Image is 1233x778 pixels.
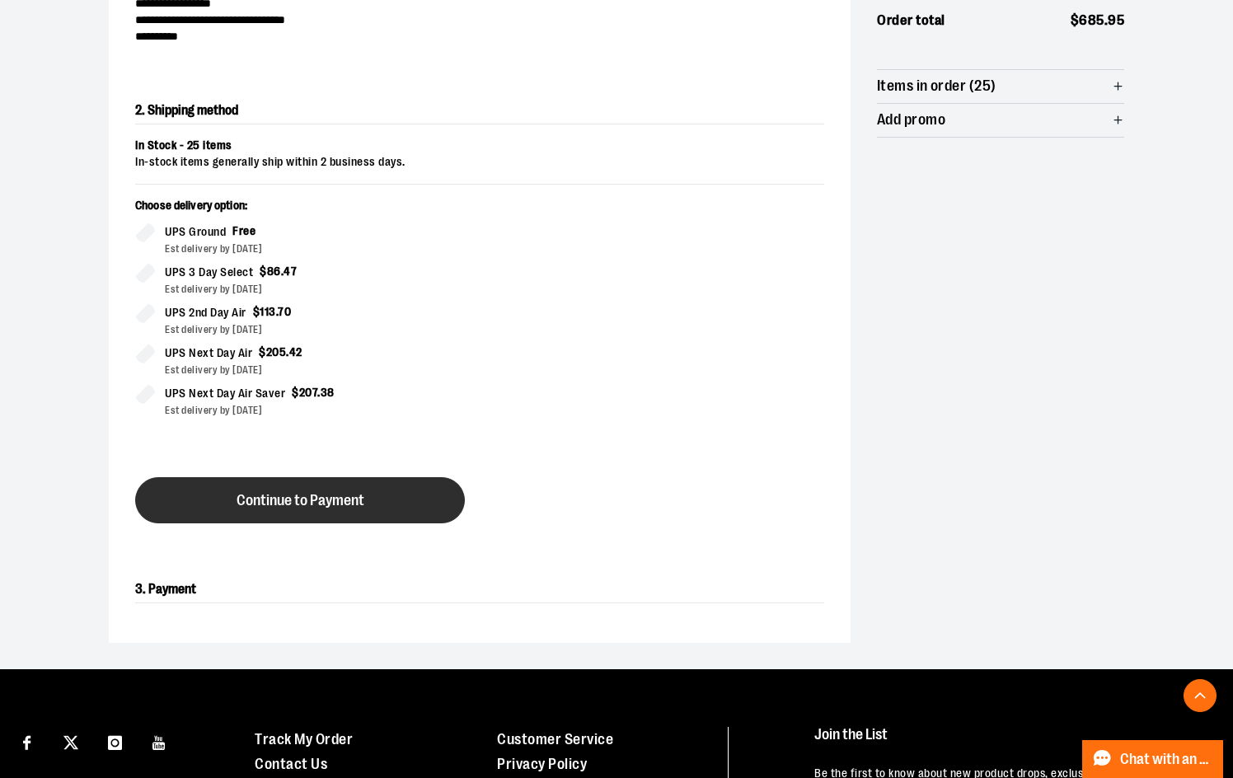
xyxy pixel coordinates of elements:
[135,154,824,171] div: In-stock items generally ship within 2 business days.
[877,10,945,31] span: Order total
[284,265,297,278] span: 47
[165,384,285,403] span: UPS Next Day Air Saver
[1120,752,1213,767] span: Chat with an Expert
[57,727,86,756] a: Visit our X page
[135,138,824,154] div: In Stock - 25 items
[135,477,465,523] button: Continue to Payment
[286,345,289,359] span: .
[135,344,155,363] input: UPS Next Day Air$205.42Est delivery by [DATE]
[135,576,824,603] h2: 3. Payment
[1079,12,1104,28] span: 685
[135,303,155,323] input: UPS 2nd Day Air$113.70Est delivery by [DATE]
[255,756,327,772] a: Contact Us
[317,386,321,399] span: .
[276,305,279,318] span: .
[135,198,466,223] p: Choose delivery option:
[135,263,155,283] input: UPS 3 Day Select$86.47Est delivery by [DATE]
[232,224,256,237] span: Free
[497,731,613,748] a: Customer Service
[1082,740,1224,778] button: Chat with an Expert
[260,265,267,278] span: $
[299,386,318,399] span: 207
[135,384,155,404] input: UPS Next Day Air Saver$207.38Est delivery by [DATE]
[266,345,287,359] span: 205
[12,727,41,756] a: Visit our Facebook page
[101,727,129,756] a: Visit our Instagram page
[165,403,466,418] div: Est delivery by [DATE]
[165,344,252,363] span: UPS Next Day Air
[1184,679,1217,712] button: Back To Top
[260,305,276,318] span: 113
[877,78,996,94] span: Items in order (25)
[135,223,155,242] input: UPS GroundFreeEst delivery by [DATE]
[253,305,260,318] span: $
[165,363,466,377] div: Est delivery by [DATE]
[877,70,1124,103] button: Items in order (25)
[289,345,302,359] span: 42
[1104,12,1109,28] span: .
[267,265,281,278] span: 86
[1071,12,1080,28] span: $
[877,104,1124,137] button: Add promo
[165,303,246,322] span: UPS 2nd Day Air
[877,112,945,128] span: Add promo
[145,727,174,756] a: Visit our Youtube page
[237,493,364,509] span: Continue to Payment
[292,386,299,399] span: $
[63,735,78,750] img: Twitter
[1108,12,1124,28] span: 95
[278,305,291,318] span: 70
[165,322,466,337] div: Est delivery by [DATE]
[259,345,266,359] span: $
[165,263,253,282] span: UPS 3 Day Select
[281,265,284,278] span: .
[497,756,587,772] a: Privacy Policy
[255,731,353,748] a: Track My Order
[165,223,226,241] span: UPS Ground
[135,97,824,124] h2: 2. Shipping method
[165,241,466,256] div: Est delivery by [DATE]
[814,727,1201,757] h4: Join the List
[321,386,335,399] span: 38
[165,282,466,297] div: Est delivery by [DATE]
